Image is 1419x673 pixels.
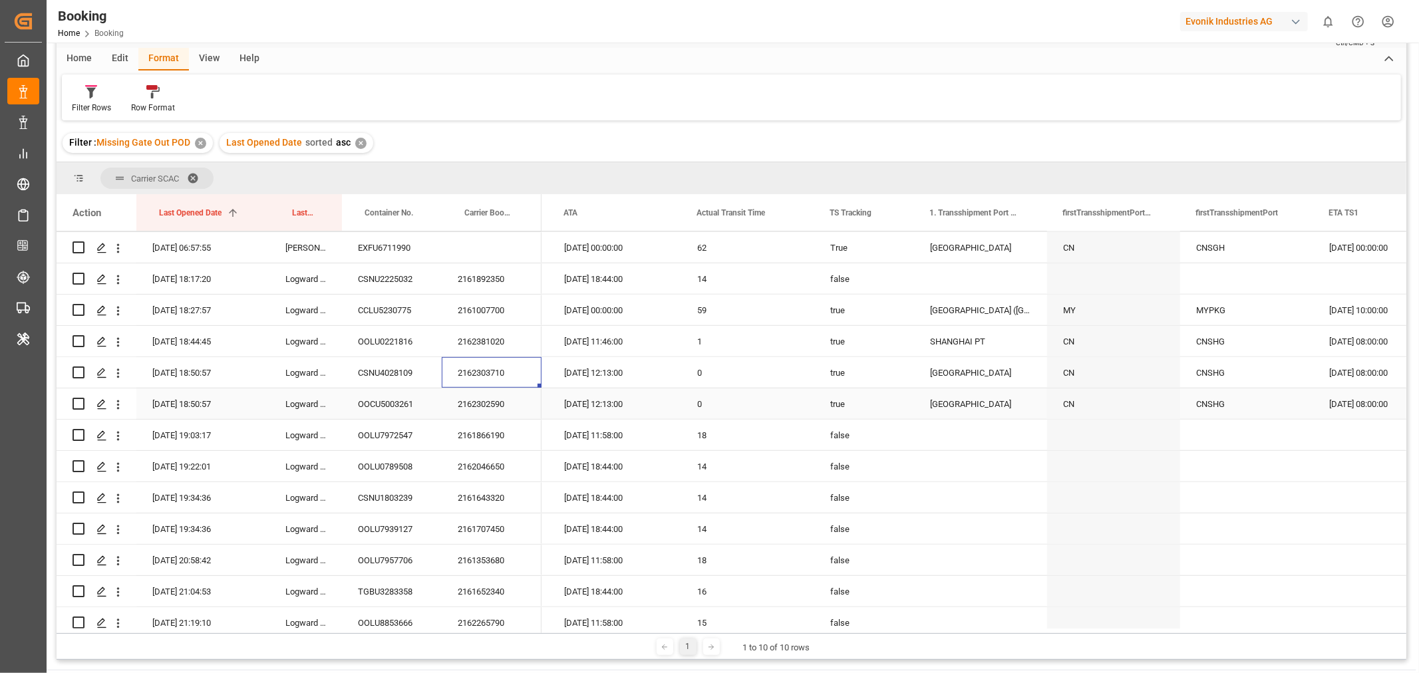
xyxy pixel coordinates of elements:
[57,420,542,451] div: Press SPACE to select this row.
[681,326,814,356] div: 1
[814,326,914,356] div: true
[681,451,814,481] div: 14
[680,638,697,655] div: 1
[914,295,1047,325] div: [GEOGRAPHIC_DATA] ([GEOGRAPHIC_DATA])
[442,420,542,450] div: 2161866190
[136,326,269,356] div: [DATE] 18:44:45
[814,420,914,450] div: false
[342,576,442,606] div: TGBU3283358
[548,263,681,294] div: [DATE] 18:44:00
[814,388,914,419] div: true
[681,545,814,575] div: 18
[548,576,681,606] div: [DATE] 18:44:00
[57,326,542,357] div: Press SPACE to select this row.
[1180,326,1313,356] div: CNSHG
[442,295,542,325] div: 2161007700
[681,263,814,294] div: 14
[269,232,342,263] div: [PERSON_NAME]
[269,482,342,513] div: Logward System
[305,137,333,148] span: sorted
[136,388,269,419] div: [DATE] 18:50:57
[697,208,765,217] span: Actual Transit Time
[136,607,269,638] div: [DATE] 21:19:10
[102,48,138,70] div: Edit
[464,208,514,217] span: Carrier Booking No.
[548,482,681,513] div: [DATE] 18:44:00
[548,513,681,544] div: [DATE] 18:44:00
[548,326,681,356] div: [DATE] 11:46:00
[1047,232,1180,263] div: CN
[1180,388,1313,419] div: CNSHG
[814,607,914,638] div: false
[563,208,577,217] span: ATA
[269,295,342,325] div: Logward System
[136,295,269,325] div: [DATE] 18:27:57
[57,295,542,326] div: Press SPACE to select this row.
[830,208,871,217] span: TS Tracking
[136,576,269,606] div: [DATE] 21:04:53
[548,607,681,638] div: [DATE] 11:58:00
[336,137,351,148] span: asc
[681,513,814,544] div: 14
[269,451,342,481] div: Logward System
[342,513,442,544] div: OOLU7939127
[342,357,442,388] div: CSNU4028109
[57,388,542,420] div: Press SPACE to select this row.
[57,451,542,482] div: Press SPACE to select this row.
[1047,357,1180,388] div: CN
[814,451,914,481] div: false
[1313,7,1343,37] button: show 0 new notifications
[1180,295,1313,325] div: MYPKG
[72,102,111,114] div: Filter Rows
[342,545,442,575] div: OOLU7957706
[57,545,542,576] div: Press SPACE to select this row.
[1180,9,1313,34] button: Evonik Industries AG
[57,232,542,263] div: Press SPACE to select this row.
[57,48,102,70] div: Home
[96,137,190,148] span: Missing Gate Out POD
[57,263,542,295] div: Press SPACE to select this row.
[814,263,914,294] div: false
[269,545,342,575] div: Logward System
[442,388,542,419] div: 2162302590
[136,420,269,450] div: [DATE] 19:03:17
[342,451,442,481] div: OOLU0789508
[914,232,1047,263] div: [GEOGRAPHIC_DATA]
[136,513,269,544] div: [DATE] 19:34:36
[269,388,342,419] div: Logward System
[136,482,269,513] div: [DATE] 19:34:36
[814,513,914,544] div: false
[1047,326,1180,356] div: CN
[269,357,342,388] div: Logward System
[136,232,269,263] div: [DATE] 06:57:55
[159,208,222,217] span: Last Opened Date
[131,102,175,114] div: Row Format
[57,607,542,638] div: Press SPACE to select this row.
[355,138,367,149] div: ✕
[269,326,342,356] div: Logward System
[743,641,810,654] div: 1 to 10 of 10 rows
[548,295,681,325] div: [DATE] 00:00:00
[548,388,681,419] div: [DATE] 12:13:00
[1180,357,1313,388] div: CNSHG
[269,576,342,606] div: Logward System
[442,545,542,575] div: 2161353680
[681,420,814,450] div: 18
[342,388,442,419] div: OOCU5003261
[269,420,342,450] div: Logward System
[131,174,179,184] span: Carrier SCAC
[342,295,442,325] div: CCLU5230775
[57,576,542,607] div: Press SPACE to select this row.
[1180,232,1313,263] div: CNSGH
[548,357,681,388] div: [DATE] 12:13:00
[230,48,269,70] div: Help
[814,576,914,606] div: false
[814,545,914,575] div: false
[57,482,542,513] div: Press SPACE to select this row.
[342,326,442,356] div: OOLU0221816
[342,482,442,513] div: CSNU1803239
[929,208,1019,217] span: 1. Transshipment Port Locode & Name
[57,513,542,545] div: Press SPACE to select this row.
[442,326,542,356] div: 2162381020
[814,482,914,513] div: false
